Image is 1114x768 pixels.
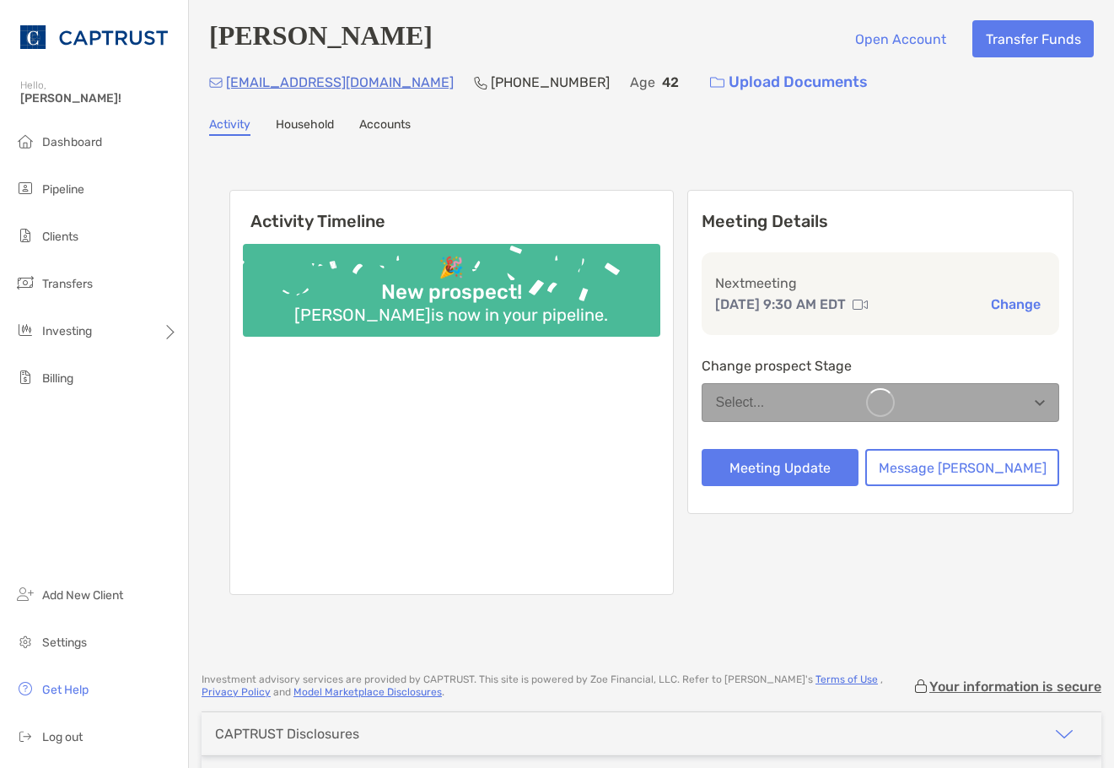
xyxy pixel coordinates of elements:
img: logout icon [15,726,35,746]
span: Billing [42,371,73,386]
button: Meeting Update [702,449,859,486]
a: Upload Documents [699,64,879,100]
span: Transfers [42,277,93,291]
button: Change [986,295,1046,313]
span: Investing [42,324,92,338]
span: Pipeline [42,182,84,197]
p: Age [630,72,655,93]
img: transfers icon [15,273,35,293]
img: investing icon [15,320,35,340]
button: Message [PERSON_NAME] [865,449,1059,486]
a: Household [276,117,334,136]
span: Log out [42,730,83,744]
p: Investment advisory services are provided by CAPTRUST . This site is powered by Zoe Financial, LL... [202,673,912,699]
img: CAPTRUST Logo [20,7,168,68]
h4: [PERSON_NAME] [209,20,433,57]
div: New prospect! [374,280,529,305]
img: pipeline icon [15,178,35,198]
p: [PHONE_NUMBER] [491,72,610,93]
img: communication type [853,298,868,311]
button: Transfer Funds [972,20,1094,57]
button: Open Account [842,20,959,57]
a: Terms of Use [815,673,878,685]
img: Email Icon [209,78,223,88]
p: [DATE] 9:30 AM EDT [715,294,846,315]
a: Model Marketplace Disclosures [293,686,442,698]
img: button icon [710,77,724,89]
img: clients icon [15,225,35,246]
div: CAPTRUST Disclosures [215,726,359,742]
img: dashboard icon [15,131,35,151]
span: Add New Client [42,588,123,603]
p: Your information is secure [929,679,1101,695]
a: Accounts [359,117,411,136]
a: Privacy Policy [202,686,271,698]
span: Settings [42,635,87,650]
div: [PERSON_NAME] is now in your pipeline. [288,305,615,325]
span: [PERSON_NAME]! [20,91,178,105]
img: get-help icon [15,679,35,699]
img: icon arrow [1054,724,1074,744]
img: settings icon [15,631,35,652]
p: Next meeting [715,273,1047,294]
span: Get Help [42,683,89,697]
h6: Activity Timeline [230,191,673,231]
img: billing icon [15,367,35,387]
span: Clients [42,230,78,244]
span: Dashboard [42,135,102,149]
div: 🎉 [432,256,471,280]
p: Meeting Details [702,211,1060,232]
p: Change prospect Stage [702,355,1060,376]
a: Activity [209,117,250,136]
img: add_new_client icon [15,584,35,604]
p: [EMAIL_ADDRESS][DOMAIN_NAME] [226,72,454,93]
p: 42 [662,72,679,93]
img: Phone Icon [474,76,487,89]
